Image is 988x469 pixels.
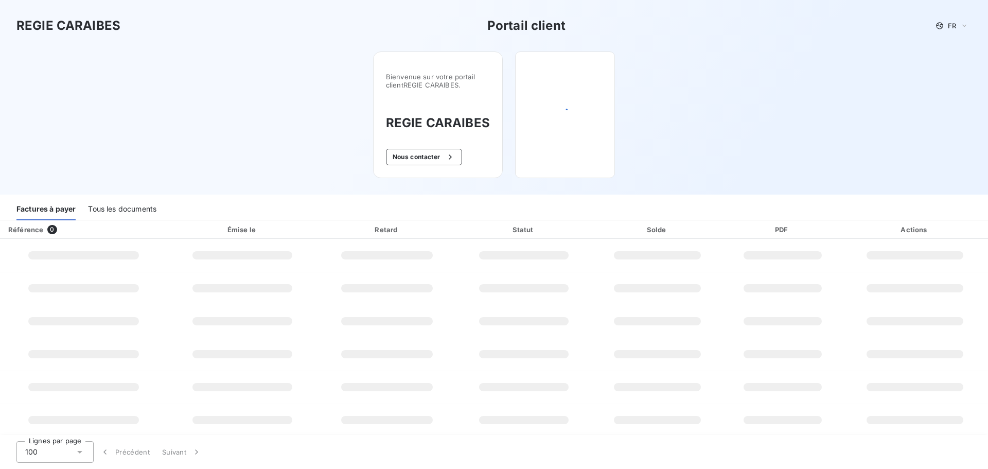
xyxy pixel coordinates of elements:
[47,225,57,234] span: 0
[25,447,38,457] span: 100
[726,224,840,235] div: PDF
[948,22,956,30] span: FR
[844,224,986,235] div: Actions
[16,16,120,35] h3: REGIE CARAIBES
[8,225,43,234] div: Référence
[94,441,156,463] button: Précédent
[594,224,721,235] div: Solde
[88,199,156,220] div: Tous les documents
[169,224,316,235] div: Émise le
[386,73,490,89] span: Bienvenue sur votre portail client REGIE CARAIBES .
[16,199,76,220] div: Factures à payer
[487,16,566,35] h3: Portail client
[156,441,208,463] button: Suivant
[386,114,490,132] h3: REGIE CARAIBES
[320,224,454,235] div: Retard
[458,224,590,235] div: Statut
[386,149,462,165] button: Nous contacter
